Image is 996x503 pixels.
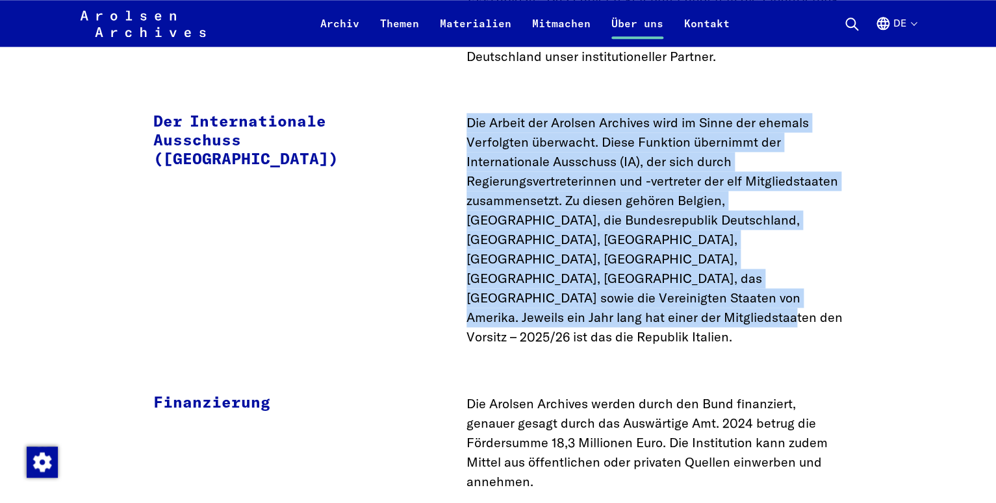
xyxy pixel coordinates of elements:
[522,16,601,47] a: Mitmachen
[466,393,843,491] p: Die Arolsen Archives werden durch den Bund finanziert, genauer gesagt durch das Auswärtige Amt. 2...
[153,393,404,412] h3: Finanzierung
[153,113,404,169] h3: Der Internationale Ausschuss ([GEOGRAPHIC_DATA])
[27,447,58,478] img: Zustimmung ändern
[429,16,522,47] a: Materialien
[674,16,740,47] a: Kontakt
[310,16,370,47] a: Archiv
[466,113,843,347] p: Die Arbeit der Arolsen Archives wird im Sinne der ehemals Verfolgten überwacht. Diese Funktion üb...
[310,8,740,39] nav: Primär
[875,16,916,47] button: Deutsch, Sprachauswahl
[370,16,429,47] a: Themen
[601,16,674,47] a: Über uns
[26,446,57,477] div: Zustimmung ändern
